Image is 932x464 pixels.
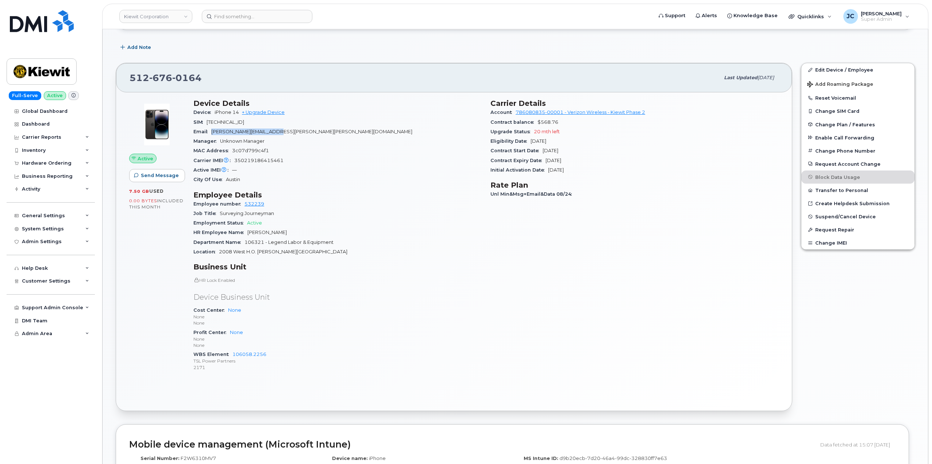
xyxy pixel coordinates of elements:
[801,91,914,104] button: Reset Voicemail
[559,455,667,461] span: d9b20ecb-7d20-46a4-99dc-328830ff7e63
[172,72,202,83] span: 0164
[129,440,815,450] h2: Mobile device management (Microsoft Intune)
[215,110,239,115] span: iPhone 14
[230,330,243,335] a: None
[149,72,172,83] span: 676
[801,131,914,144] button: Enable Call Forwarding
[524,455,558,462] label: MS Intune ID:
[801,184,914,197] button: Transfer to Personal
[193,262,482,271] h3: Business Unit
[490,181,779,189] h3: Rate Plan
[733,12,778,19] span: Knowledge Base
[801,157,914,170] button: Request Account Change
[332,455,368,462] label: Device name:
[193,277,482,283] p: HR Lock Enabled
[141,172,179,179] span: Send Message
[127,44,151,51] span: Add Note
[193,158,234,163] span: Carrier IMEI
[815,135,874,140] span: Enable Call Forwarding
[820,438,896,452] div: Data fetched at 15:07 [DATE]
[801,118,914,131] button: Change Plan / Features
[490,119,538,125] span: Contract balance
[193,230,247,235] span: HR Employee Name
[193,358,482,364] p: TSL Power Partners
[531,138,546,144] span: [DATE]
[548,167,564,173] span: [DATE]
[722,8,783,23] a: Knowledge Base
[193,129,211,134] span: Email
[193,148,232,153] span: MAC Address
[247,220,262,226] span: Active
[234,158,284,163] span: 350219186415461
[193,336,482,342] p: None
[193,330,230,335] span: Profit Center
[801,144,914,157] button: Change Phone Number
[193,191,482,199] h3: Employee Details
[801,63,914,76] a: Edit Device / Employee
[193,167,232,173] span: Active IMEI
[226,177,240,182] span: Austin
[665,12,685,19] span: Support
[181,455,216,461] span: F2W6310MV7
[801,76,914,91] button: Add Roaming Package
[490,191,575,197] span: Unl Min&Msg+Email&Data 08/24
[116,41,157,54] button: Add Note
[247,230,287,235] span: [PERSON_NAME]
[490,158,546,163] span: Contract Expiry Date
[801,197,914,210] a: Create Helpdesk Submission
[193,249,219,254] span: Location
[490,148,543,153] span: Contract Start Date
[193,119,207,125] span: SIM
[861,11,902,16] span: [PERSON_NAME]
[207,119,244,125] span: [TECHNICAL_ID]
[193,99,482,108] h3: Device Details
[232,352,266,357] a: 106058.2256
[202,10,312,23] input: Find something...
[801,236,914,249] button: Change IMEI
[138,155,153,162] span: Active
[219,249,347,254] span: 2008 West H.O. [PERSON_NAME][GEOGRAPHIC_DATA]
[193,292,482,303] p: Device Business Unit
[193,177,226,182] span: City Of Use
[654,8,690,23] a: Support
[815,214,876,219] span: Suspend/Cancel Device
[129,189,149,194] span: 7.50 GB
[490,110,516,115] span: Account
[534,129,560,134] span: 20 mth left
[129,198,157,203] span: 0.00 Bytes
[861,16,902,22] span: Super Admin
[690,8,722,23] a: Alerts
[801,210,914,223] button: Suspend/Cancel Device
[193,201,244,207] span: Employee number
[538,119,558,125] span: $568.76
[193,220,247,226] span: Employment Status
[130,72,202,83] span: 512
[807,81,873,88] span: Add Roaming Package
[797,14,824,19] span: Quicklinks
[244,239,334,245] span: 106321 - Legend Labor & Equipment
[490,99,779,108] h3: Carrier Details
[369,455,386,461] span: iPhone
[758,75,774,80] span: [DATE]
[193,364,482,371] p: 2171
[228,307,241,313] a: None
[801,104,914,118] button: Change SIM Card
[193,110,215,115] span: Device
[546,158,561,163] span: [DATE]
[242,110,285,115] a: + Upgrade Device
[490,129,534,134] span: Upgrade Status
[801,223,914,236] button: Request Repair
[220,138,265,144] span: Unknown Manager
[543,148,558,153] span: [DATE]
[140,455,180,462] label: Serial Number:
[193,239,244,245] span: Department Name
[232,148,269,153] span: 3c07d799c4f1
[815,122,875,127] span: Change Plan / Features
[900,432,927,459] iframe: Messenger Launcher
[193,320,482,326] p: None
[193,138,220,144] span: Manager
[193,211,220,216] span: Job Title
[119,10,192,23] a: Kiewit Corporation
[490,138,531,144] span: Eligibility Date
[149,188,164,194] span: used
